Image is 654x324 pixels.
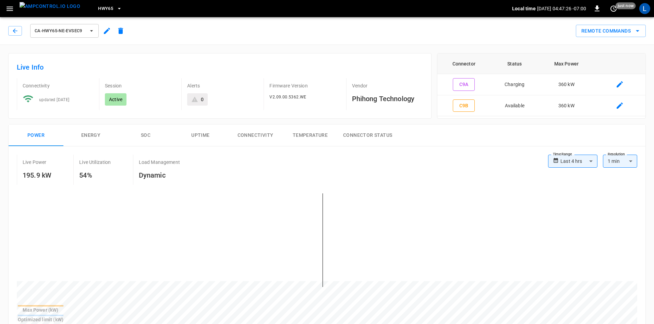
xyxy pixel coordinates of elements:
[537,5,586,12] p: [DATE] 04:47:26 -07:00
[560,155,597,168] div: Last 4 hrs
[512,5,536,12] p: Local time
[23,82,94,89] p: Connectivity
[187,82,258,89] p: Alerts
[39,97,70,102] span: updated [DATE]
[490,53,539,74] th: Status
[105,82,176,89] p: Session
[490,95,539,117] td: Available
[576,25,646,37] button: Remote Commands
[269,82,340,89] p: Firmware Version
[139,170,180,181] h6: Dynamic
[576,25,646,37] div: remote commands options
[201,96,204,103] div: 0
[109,96,122,103] p: Active
[9,124,63,146] button: Power
[352,93,423,104] h6: Phihong Technology
[338,124,398,146] button: Connector Status
[453,78,475,91] button: C9A
[17,62,423,73] h6: Live Info
[283,124,338,146] button: Temperature
[79,170,111,181] h6: 54%
[453,99,475,112] button: C9B
[437,53,645,116] table: connector table
[539,95,594,117] td: 360 kW
[639,3,650,14] div: profile-icon
[608,3,619,14] button: set refresh interval
[63,124,118,146] button: Energy
[539,53,594,74] th: Max Power
[98,5,113,13] span: HWY65
[20,2,80,11] img: ampcontrol.io logo
[437,53,490,74] th: Connector
[79,159,111,166] p: Live Utilization
[139,159,180,166] p: Load Management
[352,82,423,89] p: Vendor
[118,124,173,146] button: SOC
[616,2,636,9] span: just now
[35,27,85,35] span: ca-hwy65-ne-evseC9
[95,2,125,15] button: HWY65
[173,124,228,146] button: Uptime
[608,152,625,157] label: Resolution
[539,74,594,95] td: 360 kW
[23,159,47,166] p: Live Power
[553,152,572,157] label: Time Range
[23,170,51,181] h6: 195.9 kW
[269,95,306,99] span: V2.09.00.5362.WE
[490,74,539,95] td: Charging
[30,24,99,38] button: ca-hwy65-ne-evseC9
[603,155,637,168] div: 1 min
[228,124,283,146] button: Connectivity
